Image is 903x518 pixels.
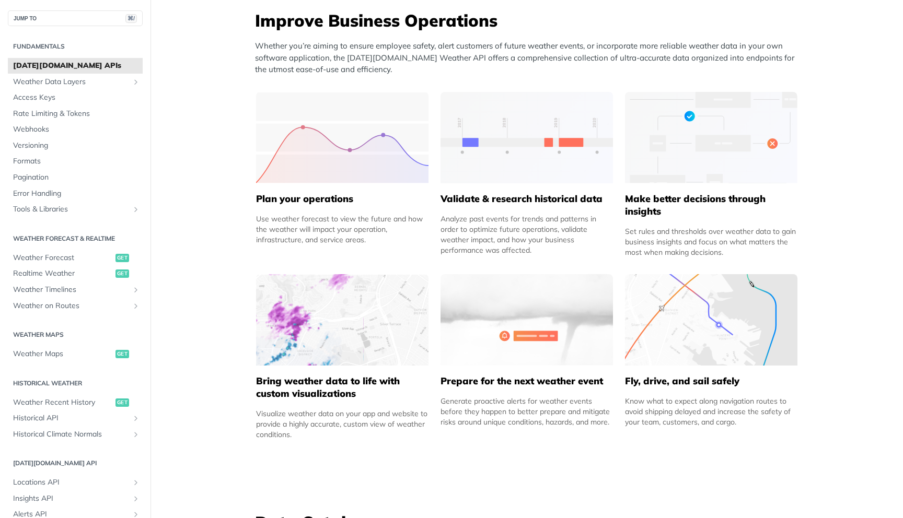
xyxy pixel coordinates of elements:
span: [DATE][DOMAIN_NAME] APIs [13,61,140,71]
span: ⌘/ [125,14,137,23]
h3: Improve Business Operations [255,9,804,32]
button: Show subpages for Historical API [132,414,140,422]
h5: Prepare for the next weather event [441,375,613,387]
span: Weather Timelines [13,285,129,295]
span: get [115,254,129,262]
span: Weather Forecast [13,253,113,263]
button: Show subpages for Weather Data Layers [132,78,140,86]
div: Set rules and thresholds over weather data to gain business insights and focus on what matters th... [625,226,797,257]
button: JUMP TO⌘/ [8,10,143,26]
a: Webhooks [8,122,143,137]
a: Pagination [8,170,143,185]
p: Whether you’re aiming to ensure employee safety, alert customers of future weather events, or inc... [255,40,804,76]
span: Insights API [13,493,129,504]
div: Analyze past events for trends and patterns in order to optimize future operations, validate weat... [441,214,613,255]
img: 13d7ca0-group-496-2.svg [441,92,613,183]
div: Know what to expect along navigation routes to avoid shipping delayed and increase the safety of ... [625,396,797,427]
img: 39565e8-group-4962x.svg [256,92,429,183]
span: Weather Maps [13,349,113,359]
img: 4463876-group-4982x.svg [256,274,429,366]
img: 2c0a313-group-496-12x.svg [441,274,613,366]
span: Rate Limiting & Tokens [13,109,140,119]
div: Visualize weather data on your app and website to provide a highly accurate, custom view of weath... [256,408,429,440]
a: Rate Limiting & Tokens [8,106,143,122]
h2: [DATE][DOMAIN_NAME] API [8,458,143,468]
span: Formats [13,156,140,167]
img: 994b3d6-mask-group-32x.svg [625,274,797,366]
a: Weather Forecastget [8,250,143,266]
a: Error Handling [8,186,143,202]
h2: Historical Weather [8,379,143,388]
h2: Fundamentals [8,42,143,51]
span: Weather Recent History [13,397,113,408]
button: Show subpages for Insights API [132,495,140,503]
a: Formats [8,154,143,169]
button: Show subpages for Locations API [132,478,140,487]
span: Access Keys [13,92,140,103]
button: Show subpages for Weather Timelines [132,286,140,294]
h2: Weather Maps [8,330,143,339]
a: [DATE][DOMAIN_NAME] APIs [8,58,143,74]
a: Versioning [8,138,143,154]
div: Use weather forecast to view the future and how the weather will impact your operation, infrastru... [256,214,429,245]
a: Historical APIShow subpages for Historical API [8,410,143,426]
h5: Plan your operations [256,193,429,205]
button: Show subpages for Weather on Routes [132,302,140,310]
span: Weather Data Layers [13,77,129,87]
h5: Validate & research historical data [441,193,613,205]
span: Weather on Routes [13,301,129,311]
a: Weather Recent Historyget [8,395,143,410]
span: Locations API [13,477,129,488]
a: Weather Data LayersShow subpages for Weather Data Layers [8,74,143,90]
img: a22d113-group-496-32x.svg [625,92,797,183]
button: Show subpages for Historical Climate Normals [132,430,140,439]
span: Realtime Weather [13,268,113,279]
span: Webhooks [13,124,140,135]
a: Weather TimelinesShow subpages for Weather Timelines [8,282,143,298]
a: Insights APIShow subpages for Insights API [8,491,143,507]
span: Historical API [13,413,129,423]
span: Historical Climate Normals [13,429,129,440]
span: Pagination [13,172,140,183]
span: Tools & Libraries [13,204,129,215]
a: Weather Mapsget [8,346,143,362]
a: Locations APIShow subpages for Locations API [8,475,143,490]
span: Versioning [13,140,140,151]
a: Historical Climate NormalsShow subpages for Historical Climate Normals [8,427,143,442]
h5: Fly, drive, and sail safely [625,375,797,387]
a: Access Keys [8,90,143,105]
h2: Weather Forecast & realtime [8,234,143,243]
span: get [115,398,129,407]
h5: Bring weather data to life with custom visualizations [256,375,429,400]
div: Generate proactive alerts for weather events before they happen to better prepare and mitigate ri... [441,396,613,427]
button: Show subpages for Tools & Libraries [132,205,140,214]
span: Error Handling [13,189,140,199]
h5: Make better decisions through insights [625,193,797,218]
a: Weather on RoutesShow subpages for Weather on Routes [8,298,143,314]
span: get [115,269,129,278]
a: Realtime Weatherget [8,266,143,281]
a: Tools & LibrariesShow subpages for Tools & Libraries [8,202,143,217]
span: get [115,350,129,358]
